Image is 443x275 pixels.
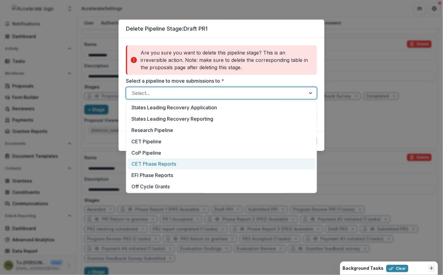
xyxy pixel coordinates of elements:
h2: Background Tasks [343,266,384,271]
div: Are you sure you want to delete this pipeline stage? This is an irreversible action. Note: make s... [126,45,317,75]
button: Clear [386,265,408,272]
div: States Leading Recovery Application [127,102,316,113]
div: Off Cycle Grants [127,181,316,192]
label: Select a pipeline to move submissions to [126,77,313,85]
div: Research Pipeline [127,125,316,136]
div: CET Phase Reports [127,158,316,170]
button: Dismiss [428,265,435,272]
header: Delete Pipeline Stage: Draft PR1 [119,20,324,38]
div: CET Pipeline [127,136,316,147]
div: CoP Pipeline [127,147,316,158]
div: EFI Phase Reports [127,170,316,181]
div: States Leading Recovery Reporting [127,113,316,125]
